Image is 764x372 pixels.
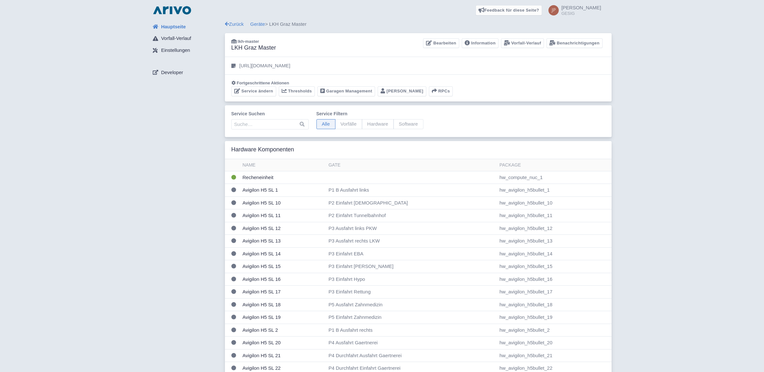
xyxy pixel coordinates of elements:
[240,298,326,311] td: Avigilon H5 SL 18
[326,298,497,311] td: P5 Ausfahrt Zahnmedizin
[476,5,542,15] a: Feedback für diese Seite?
[326,247,497,260] td: P3 Einfahrt EBA
[326,286,497,299] td: P3 Einfahrt Rettung
[250,21,265,27] a: Geräte
[317,86,375,96] a: Garagen Management
[240,159,326,171] th: Name
[561,11,601,15] small: GESIG
[148,33,225,45] a: Vorfall-Verlauf
[497,235,612,248] td: hw_avigilon_h5bullet_13
[326,337,497,349] td: P4 Ausfahrt Gaertnerei
[335,119,362,129] span: Vorfälle
[326,273,497,286] td: P3 Einfahrt Hypo
[240,337,326,349] td: Avigilon H5 SL 20
[326,184,497,197] td: P1 B Ausfahrt links
[497,311,612,324] td: hw_avigilon_h5bullet_19
[423,38,459,48] a: Bearbeiten
[240,349,326,362] td: Avigilon H5 SL 21
[316,119,335,129] span: Alle
[225,21,612,28] div: > LKH Graz Master
[240,311,326,324] td: Avigilon H5 SL 19
[231,86,276,96] a: Service ändern
[231,119,309,129] input: Suche…
[239,62,290,70] p: [URL][DOMAIN_NAME]
[238,39,259,44] span: lkh-master
[546,38,602,48] a: Benachrichtigungen
[497,222,612,235] td: hw_avigilon_h5bullet_12
[497,209,612,222] td: hw_avigilon_h5bullet_11
[501,38,544,48] a: Vorfall-Verlauf
[240,196,326,209] td: Avigilon H5 SL 10
[161,35,191,42] span: Vorfall-Verlauf
[316,110,423,117] label: Service filtern
[231,110,309,117] label: Service suchen
[497,184,612,197] td: hw_avigilon_h5bullet_1
[378,86,426,96] a: [PERSON_NAME]
[161,69,183,76] span: Developer
[240,171,326,184] td: Recheneinheit
[497,286,612,299] td: hw_avigilon_h5bullet_17
[148,66,225,79] a: Developer
[326,209,497,222] td: P2 Einfahrt Tunnelbahnhof
[240,286,326,299] td: Avigilon H5 SL 17
[326,235,497,248] td: P3 Ausfahrt rechts LKW
[462,38,498,48] a: Information
[279,86,315,96] a: Thresholds
[326,311,497,324] td: P5 Einfahrt Zahnmedizin
[326,222,497,235] td: P3 Ausfahrt links PKW
[497,196,612,209] td: hw_avigilon_h5bullet_10
[148,21,225,33] a: Hauptseite
[326,260,497,273] td: P3 Einfahrt [PERSON_NAME]
[545,5,601,15] a: [PERSON_NAME] GESIG
[326,196,497,209] td: P2 Einfahrt [DEMOGRAPHIC_DATA]
[561,5,601,10] span: [PERSON_NAME]
[240,260,326,273] td: Avigilon H5 SL 15
[240,184,326,197] td: Avigilon H5 SL 1
[497,159,612,171] th: Package
[231,146,294,153] h3: Hardware Komponenten
[497,337,612,349] td: hw_avigilon_h5bullet_20
[161,47,190,54] span: Einstellungen
[326,324,497,337] td: P1 B Ausfahrt rechts
[497,260,612,273] td: hw_avigilon_h5bullet_15
[393,119,423,129] span: Software
[240,273,326,286] td: Avigilon H5 SL 16
[237,81,289,85] span: Fortgeschrittene Aktionen
[240,324,326,337] td: Avigilon H5 SL 2
[326,159,497,171] th: Gate
[497,273,612,286] td: hw_avigilon_h5bullet_16
[225,21,244,27] a: Zurück
[497,298,612,311] td: hw_avigilon_h5bullet_18
[497,247,612,260] td: hw_avigilon_h5bullet_14
[231,44,276,52] h3: LKH Graz Master
[240,247,326,260] td: Avigilon H5 SL 14
[240,235,326,248] td: Avigilon H5 SL 13
[429,86,453,96] button: RPCs
[326,349,497,362] td: P4 Durchfahrt Ausfahrt Gaertnerei
[497,324,612,337] td: hw_avigilon_h5bullet_2
[362,119,394,129] span: Hardware
[240,209,326,222] td: Avigilon H5 SL 11
[497,349,612,362] td: hw_avigilon_h5bullet_21
[240,222,326,235] td: Avigilon H5 SL 12
[161,23,186,31] span: Hauptseite
[148,44,225,57] a: Einstellungen
[497,171,612,184] td: hw_compute_nuc_1
[151,5,193,15] img: logo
